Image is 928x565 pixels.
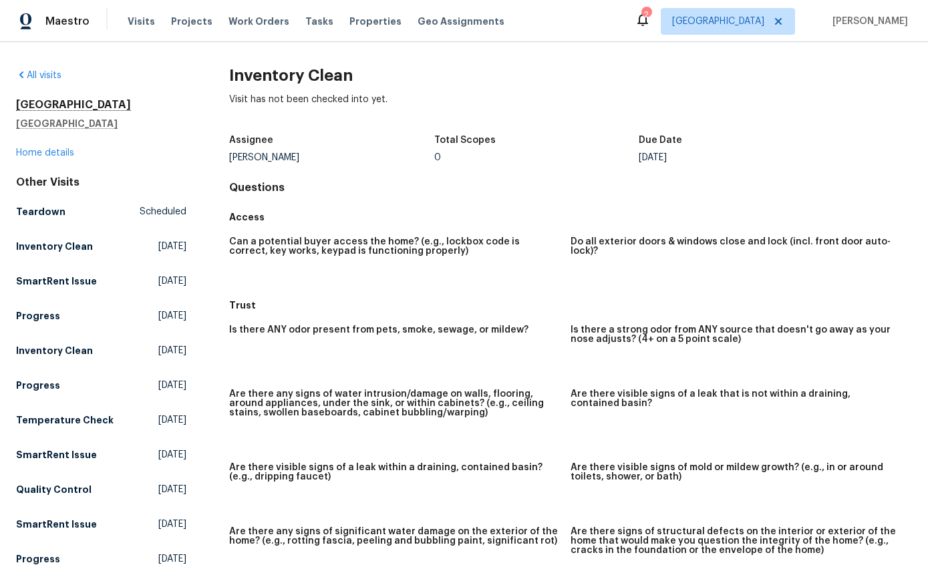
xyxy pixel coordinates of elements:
span: [DATE] [158,483,186,496]
a: All visits [16,71,61,80]
span: [DATE] [158,309,186,323]
span: Visits [128,15,155,28]
h5: Are there signs of structural defects on the interior or exterior of the home that would make you... [571,527,901,555]
h5: Inventory Clean [16,344,93,357]
h5: Due Date [639,136,682,145]
h4: Questions [229,181,912,194]
span: [DATE] [158,518,186,531]
div: [PERSON_NAME] [229,153,434,162]
h5: SmartRent Issue [16,448,97,461]
span: Maestro [45,15,90,28]
h5: Are there visible signs of a leak that is not within a draining, contained basin? [571,389,901,408]
a: Progress[DATE] [16,304,186,328]
h5: Are there any signs of water intrusion/damage on walls, flooring, around appliances, under the si... [229,389,560,417]
h5: Are there any signs of significant water damage on the exterior of the home? (e.g., rotting fasci... [229,527,560,546]
span: Tasks [305,17,333,26]
span: Geo Assignments [418,15,504,28]
span: Properties [349,15,402,28]
a: SmartRent Issue[DATE] [16,443,186,467]
h5: Is there ANY odor present from pets, smoke, sewage, or mildew? [229,325,528,335]
h5: Are there visible signs of a leak within a draining, contained basin? (e.g., dripping faucet) [229,463,560,482]
span: [DATE] [158,274,186,288]
span: [DATE] [158,448,186,461]
h5: Are there visible signs of mold or mildew growth? (e.g., in or around toilets, shower, or bath) [571,463,901,482]
a: Home details [16,148,74,158]
a: SmartRent Issue[DATE] [16,269,186,293]
h5: Do all exterior doors & windows close and lock (incl. front door auto-lock)? [571,237,901,256]
span: [DATE] [158,379,186,392]
h5: Total Scopes [434,136,496,145]
span: [DATE] [158,344,186,357]
div: [DATE] [639,153,843,162]
span: [GEOGRAPHIC_DATA] [672,15,764,28]
a: Quality Control[DATE] [16,478,186,502]
h2: Inventory Clean [229,69,912,82]
h5: Assignee [229,136,273,145]
a: TeardownScheduled [16,200,186,224]
h5: Is there a strong odor from ANY source that doesn't go away as your nose adjusts? (4+ on a 5 poin... [571,325,901,344]
h5: Quality Control [16,483,92,496]
span: [DATE] [158,413,186,427]
h5: Temperature Check [16,413,114,427]
div: 2 [641,8,651,21]
span: Work Orders [228,15,289,28]
h5: Progress [16,309,60,323]
h5: Access [229,210,912,224]
a: Inventory Clean[DATE] [16,234,186,258]
h5: Teardown [16,205,65,218]
span: [DATE] [158,240,186,253]
div: Other Visits [16,176,186,189]
h5: Can a potential buyer access the home? (e.g., lockbox code is correct, key works, keypad is funct... [229,237,560,256]
div: 0 [434,153,639,162]
a: Temperature Check[DATE] [16,408,186,432]
h5: SmartRent Issue [16,274,97,288]
h5: Trust [229,299,912,312]
span: Projects [171,15,212,28]
h5: SmartRent Issue [16,518,97,531]
div: Visit has not been checked into yet. [229,93,912,128]
span: [PERSON_NAME] [827,15,908,28]
h5: Inventory Clean [16,240,93,253]
h5: Progress [16,379,60,392]
a: Progress[DATE] [16,373,186,397]
a: Inventory Clean[DATE] [16,339,186,363]
a: SmartRent Issue[DATE] [16,512,186,536]
span: Scheduled [140,205,186,218]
